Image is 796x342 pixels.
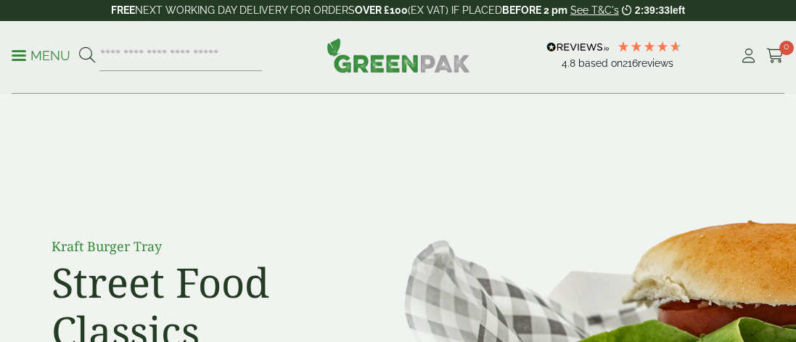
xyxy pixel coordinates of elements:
span: 4.8 [562,57,578,69]
span: 216 [623,57,638,69]
span: reviews [638,57,673,69]
i: Cart [766,49,784,63]
strong: OVER £100 [355,4,408,16]
span: left [670,4,685,16]
a: Menu [12,47,70,62]
img: REVIEWS.io [546,42,610,52]
div: 4.79 Stars [617,40,682,53]
span: 2:39:33 [635,4,670,16]
p: Kraft Burger Tray [52,237,378,256]
img: GreenPak Supplies [327,38,470,73]
p: Menu [12,47,70,65]
a: See T&C's [570,4,619,16]
strong: BEFORE 2 pm [502,4,567,16]
a: 0 [766,45,784,67]
i: My Account [739,49,758,63]
span: 0 [779,41,794,55]
span: Based on [578,57,623,69]
strong: FREE [111,4,135,16]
